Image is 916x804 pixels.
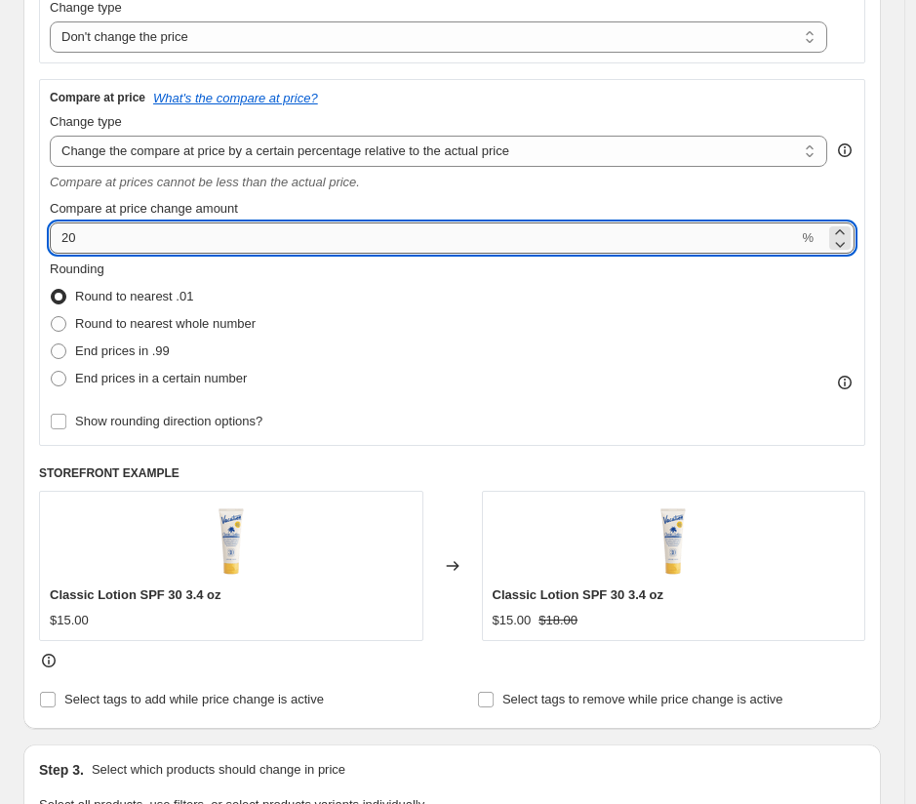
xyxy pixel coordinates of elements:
span: Classic Lotion SPF 30 3.4 oz [493,587,664,602]
span: End prices in .99 [75,343,170,358]
span: Rounding [50,261,104,276]
h6: STOREFRONT EXAMPLE [39,465,865,481]
span: Round to nearest .01 [75,289,193,303]
span: End prices in a certain number [75,371,247,385]
span: Classic Lotion SPF 30 3.4 oz [50,587,221,602]
div: $15.00 [50,611,89,630]
strike: $18.00 [538,611,577,630]
span: Compare at price change amount [50,201,238,216]
span: Show rounding direction options? [75,414,262,428]
span: Round to nearest whole number [75,316,256,331]
h2: Step 3. [39,760,84,780]
img: Vacation_ClassicLotion-30_2A-Front_80x.png [634,502,712,580]
input: 20 [50,222,798,254]
span: Change type [50,114,122,129]
div: help [835,141,855,160]
span: % [802,230,814,245]
h3: Compare at price [50,90,145,105]
i: Compare at prices cannot be less than the actual price. [50,175,360,189]
button: What's the compare at price? [153,91,318,105]
span: Select tags to remove while price change is active [502,692,783,706]
img: Vacation_ClassicLotion-30_2A-Front_80x.png [192,502,270,580]
p: Select which products should change in price [92,760,345,780]
div: $15.00 [493,611,532,630]
span: Select tags to add while price change is active [64,692,324,706]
